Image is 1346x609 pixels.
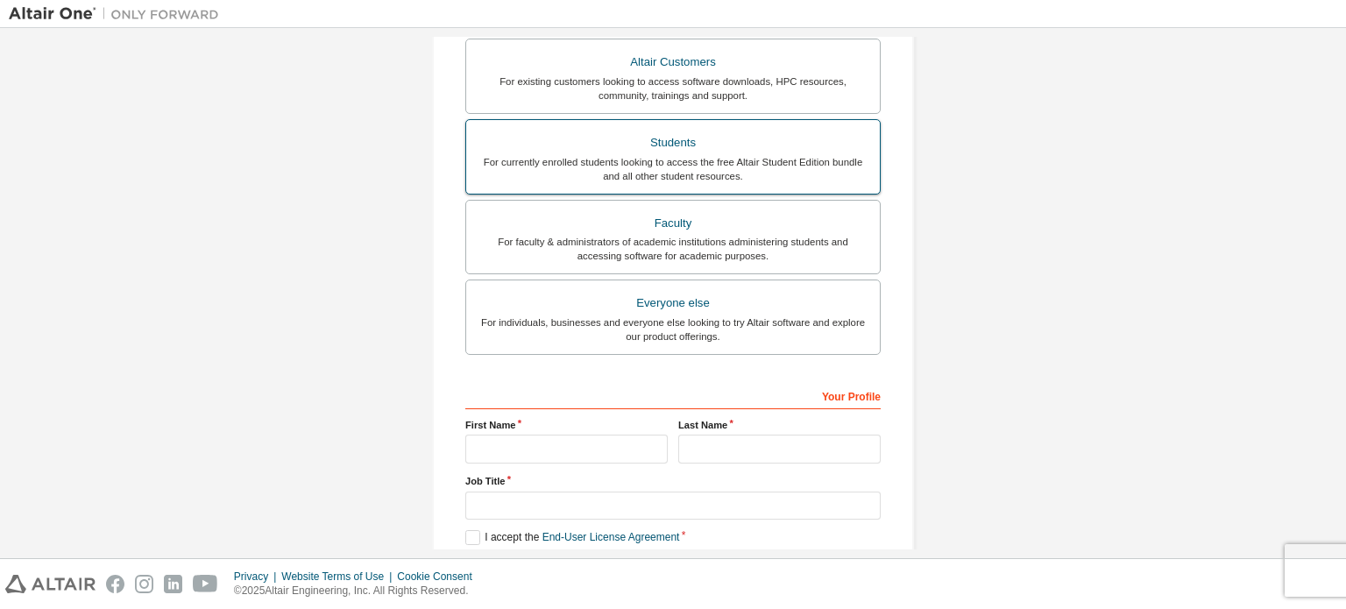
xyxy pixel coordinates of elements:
[234,570,281,584] div: Privacy
[477,155,869,183] div: For currently enrolled students looking to access the free Altair Student Edition bundle and all ...
[106,575,124,593] img: facebook.svg
[477,131,869,155] div: Students
[397,570,482,584] div: Cookie Consent
[465,418,668,432] label: First Name
[477,291,869,315] div: Everyone else
[193,575,218,593] img: youtube.svg
[678,418,881,432] label: Last Name
[465,530,679,545] label: I accept the
[9,5,228,23] img: Altair One
[477,74,869,103] div: For existing customers looking to access software downloads, HPC resources, community, trainings ...
[5,575,96,593] img: altair_logo.svg
[465,381,881,409] div: Your Profile
[477,315,869,343] div: For individuals, businesses and everyone else looking to try Altair software and explore our prod...
[234,584,483,598] p: © 2025 Altair Engineering, Inc. All Rights Reserved.
[281,570,397,584] div: Website Terms of Use
[542,531,680,543] a: End-User License Agreement
[477,50,869,74] div: Altair Customers
[164,575,182,593] img: linkedin.svg
[135,575,153,593] img: instagram.svg
[477,235,869,263] div: For faculty & administrators of academic institutions administering students and accessing softwa...
[465,474,881,488] label: Job Title
[477,211,869,236] div: Faculty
